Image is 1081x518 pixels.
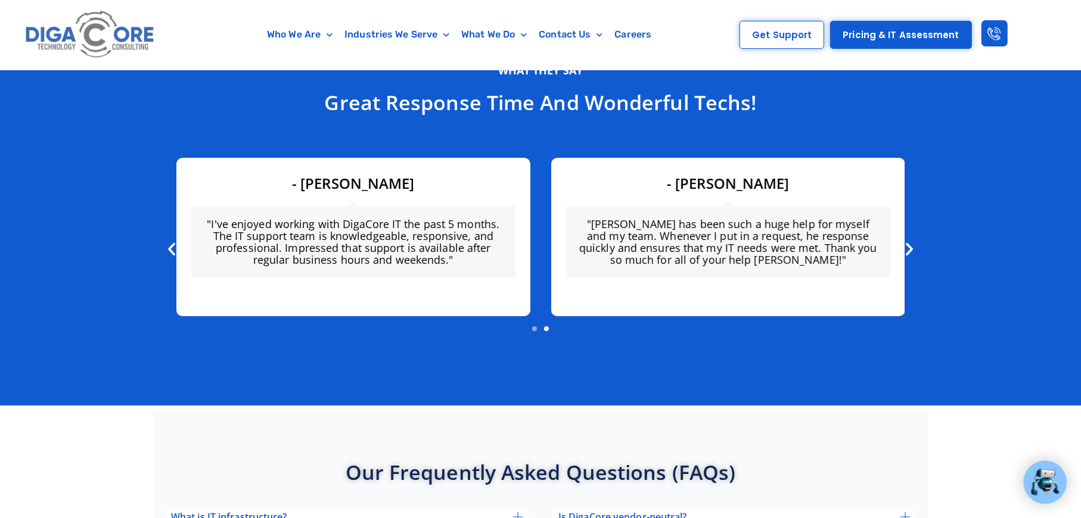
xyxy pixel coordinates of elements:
[163,241,180,257] div: Previous slide
[901,241,918,257] div: Next slide
[338,21,455,48] a: Industries We Serve
[609,21,658,48] a: Careers
[261,21,338,48] a: Who We Are
[346,459,736,485] h4: Our frequently asked questions (FAQs)​
[533,21,608,48] a: Contact Us
[203,218,504,266] div: "I've enjoyed working with DigaCore IT the past 5 months. The IT support team is knowledgeable, r...
[551,158,905,316] div: 2 / 4
[176,158,905,340] div: Slides
[22,6,159,64] img: Digacore logo 1
[292,173,415,194] span: - [PERSON_NAME]
[578,218,878,266] div: "[PERSON_NAME] has been such a huge help for myself and my team. Whenever I put in a request, he ...
[176,158,530,316] div: 1 / 4
[157,64,924,77] p: What they say
[213,21,705,48] nav: Menu
[740,21,824,49] a: Get Support
[843,30,959,39] span: Pricing & IT Assessment
[752,30,812,39] span: Get Support
[667,173,790,194] span: - [PERSON_NAME]
[532,326,537,331] span: Go to slide 1
[544,326,549,331] span: Go to slide 2
[830,21,971,49] a: Pricing & IT Assessment
[157,89,924,116] h4: Great response time and wonderful techs!
[455,21,533,48] a: What We Do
